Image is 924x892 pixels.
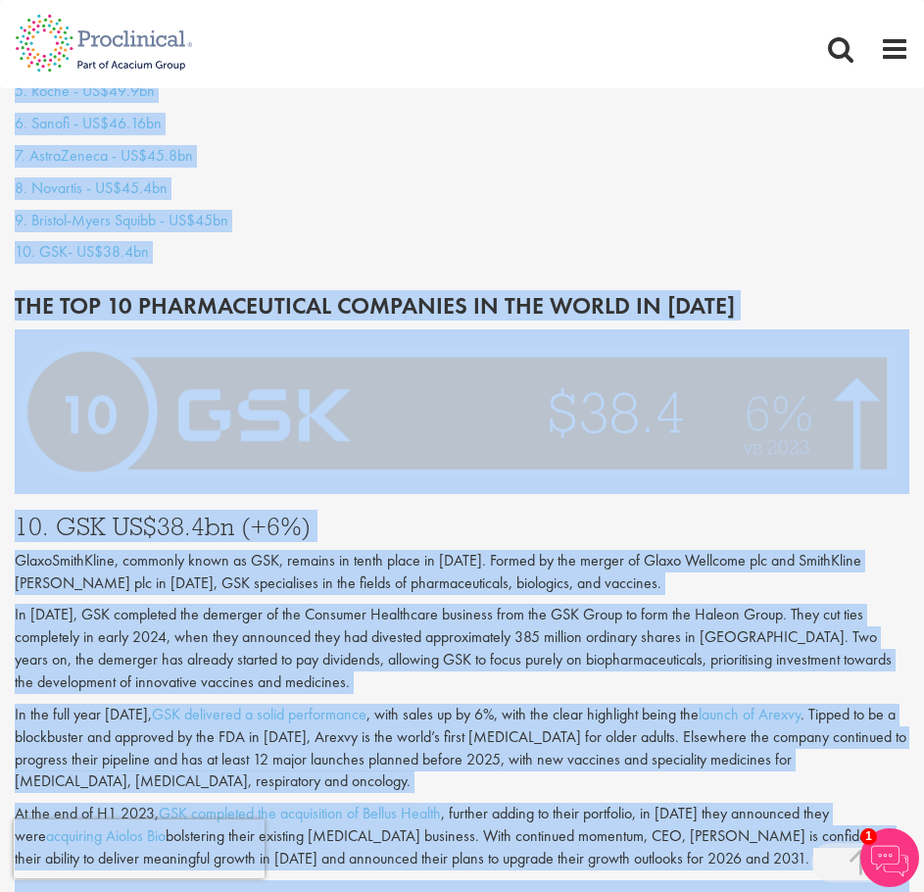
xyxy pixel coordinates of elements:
[15,604,909,693] p: In [DATE], GSK completed the demerger of the Consumer Healthcare business from the GSK Group to f...
[15,293,909,319] h2: THE TOP 10 PHARMACEUTICAL COMPANIES IN THE WORLD IN [DATE]
[152,704,366,724] a: GSK delivered a solid performance
[14,819,265,878] iframe: reCAPTCHA
[860,828,919,887] img: Chatbot
[860,828,877,845] span: 1
[15,241,149,262] a: 10. GSK- US$38.4bn
[15,550,909,595] p: GlaxoSmithKline, commonly known as GSK, remains in tenth place in [DATE]. Formed by the merger of...
[15,803,909,870] p: At the end of H1 2023, , further adding to their portfolio, in [DATE] they announced they were bo...
[15,210,228,230] a: 9. Bristol-Myers Squibb - US$45bn
[15,514,909,539] h3: 10. GSK US$38.4bn (+6%)
[159,803,441,823] a: GSK completed the acquisition of Bellus Health
[15,177,168,198] a: 8. Novartis - US$45.4bn
[699,704,801,724] a: launch of Arexvy
[15,704,909,793] p: In the full year [DATE], , with sales up by 6%, with the clear highlight being the . Tipped to be...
